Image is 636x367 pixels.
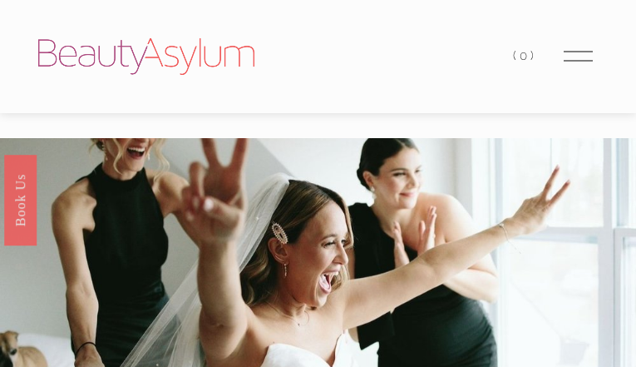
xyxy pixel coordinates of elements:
span: ( [513,48,520,63]
span: 0 [520,48,530,63]
span: ) [530,48,537,63]
a: 0 items in cart [513,45,536,67]
img: Beauty Asylum | Bridal Hair &amp; Makeup Charlotte &amp; Atlanta [38,38,254,75]
a: Book Us [4,154,37,245]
